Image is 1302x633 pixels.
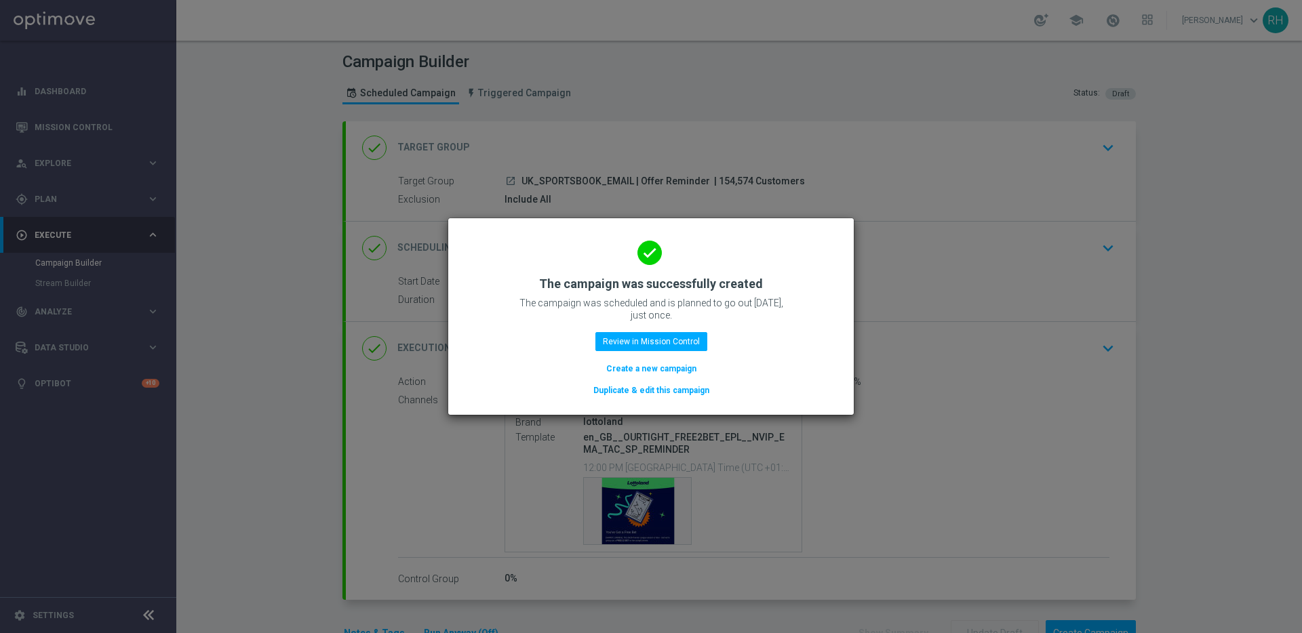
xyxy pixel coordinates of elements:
[595,332,707,351] button: Review in Mission Control
[605,361,698,376] button: Create a new campaign
[637,241,662,265] i: done
[515,297,787,321] p: The campaign was scheduled and is planned to go out [DATE], just once.
[539,276,763,292] h2: The campaign was successfully created
[592,383,711,398] button: Duplicate & edit this campaign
